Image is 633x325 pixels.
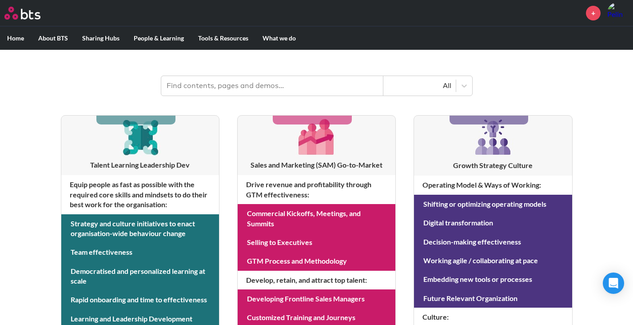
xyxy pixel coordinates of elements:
[388,80,451,90] div: All
[607,2,629,24] img: Pelin Atan
[603,273,624,294] div: Open Intercom Messenger
[61,160,219,170] h3: Talent Learning Leadership Dev
[607,2,629,24] a: Profile
[586,6,601,20] a: +
[295,116,338,158] img: [object Object]
[75,27,127,50] label: Sharing Hubs
[255,27,303,50] label: What we do
[61,175,219,214] h4: Equip people as fast as possible with the required core skills and mindsets to do their best work...
[238,175,395,204] h4: Drive revenue and profitability through GTM effectiveness :
[414,160,572,170] h3: Growth Strategy Culture
[472,116,514,158] img: [object Object]
[31,27,75,50] label: About BTS
[238,160,395,170] h3: Sales and Marketing (SAM) Go-to-Market
[414,176,572,194] h4: Operating Model & Ways of Working :
[127,27,191,50] label: People & Learning
[161,76,383,96] input: Find contents, pages and demos...
[238,271,395,289] h4: Develop, retain, and attract top talent :
[191,27,255,50] label: Tools & Resources
[4,7,57,19] a: Go home
[119,116,161,158] img: [object Object]
[4,7,40,19] img: BTS Logo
